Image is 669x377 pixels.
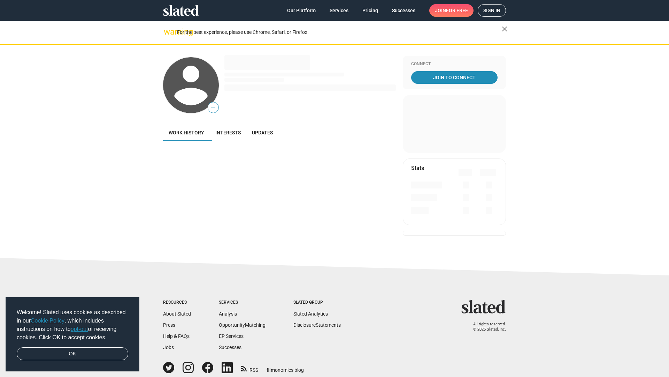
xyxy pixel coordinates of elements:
[208,103,218,112] span: —
[293,322,341,328] a: DisclosureStatements
[71,326,88,332] a: opt-out
[17,308,128,342] span: Welcome! Slated uses cookies as described in our , which includes instructions on how to of recei...
[287,4,316,17] span: Our Platform
[164,28,172,36] mat-icon: warning
[163,322,175,328] a: Press
[267,367,275,373] span: film
[267,361,304,374] a: filmonomics blog
[500,25,509,33] mat-icon: close
[478,4,506,17] a: Sign in
[293,300,341,305] div: Slated Group
[31,318,64,324] a: Cookie Policy
[330,4,348,17] span: Services
[411,61,498,67] div: Connect
[163,300,191,305] div: Resources
[282,4,321,17] a: Our Platform
[210,124,246,141] a: Interests
[446,4,468,17] span: for free
[411,71,498,84] a: Join To Connect
[215,130,241,135] span: Interests
[6,297,139,372] div: cookieconsent
[413,71,496,84] span: Join To Connect
[241,363,258,374] a: RSS
[177,28,502,37] div: For the best experience, please use Chrome, Safari, or Firefox.
[169,130,204,135] span: Work history
[219,311,237,317] a: Analysis
[324,4,354,17] a: Services
[163,124,210,141] a: Work history
[411,164,424,172] mat-card-title: Stats
[357,4,384,17] a: Pricing
[219,322,266,328] a: OpportunityMatching
[246,124,278,141] a: Updates
[466,322,506,332] p: All rights reserved. © 2025 Slated, Inc.
[219,345,241,350] a: Successes
[163,311,191,317] a: About Slated
[483,5,500,16] span: Sign in
[219,333,244,339] a: EP Services
[219,300,266,305] div: Services
[362,4,378,17] span: Pricing
[17,347,128,361] a: dismiss cookie message
[435,4,468,17] span: Join
[163,345,174,350] a: Jobs
[163,333,190,339] a: Help & FAQs
[392,4,415,17] span: Successes
[252,130,273,135] span: Updates
[429,4,474,17] a: Joinfor free
[293,311,328,317] a: Slated Analytics
[386,4,421,17] a: Successes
